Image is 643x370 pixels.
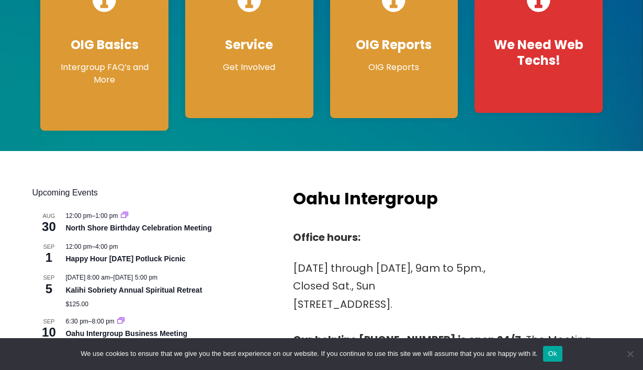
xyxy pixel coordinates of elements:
[65,243,92,250] span: 12:00 pm
[293,332,521,347] strong: Our helpline [PHONE_NUMBER] is open 24/7
[293,230,360,245] strong: Office hours:
[121,212,128,219] a: Event series: North Shore Birthday Celebration Meeting
[485,37,592,68] h4: We Need Web Techs!
[65,274,109,281] span: [DATE] 8:00 am
[95,243,118,250] span: 4:00 pm
[95,212,118,219] span: 1:00 pm
[32,273,65,282] span: Sep
[65,318,116,325] time: –
[341,37,448,53] h4: OIG Reports
[32,187,272,199] h2: Upcoming Events
[92,318,114,325] span: 8:00 pm
[32,249,65,267] span: 1
[32,212,65,221] span: Aug
[196,37,303,53] h4: Service
[81,349,537,359] span: We use cookies to ensure that we give you the best experience on our website. If you continue to ...
[32,317,65,326] span: Sep
[293,187,545,211] h2: Oahu Intergroup
[625,349,635,359] span: No
[65,318,88,325] span: 6:30 pm
[51,37,158,53] h4: OIG Basics
[65,255,185,263] a: Happy Hour [DATE] Potluck Picnic
[196,61,303,74] p: Get Involved
[65,243,118,250] time: –
[32,280,65,298] span: 5
[65,224,211,233] a: North Shore Birthday Celebration Meeting
[117,318,125,325] a: Event series: Oahu Intergroup Business Meeting
[32,242,65,251] span: Sep
[65,212,119,219] time: –
[65,212,92,219] span: 12:00 pm
[32,323,65,341] span: 10
[65,274,157,281] time: –
[543,346,562,362] button: Ok
[51,61,158,86] p: Intergroup FAQ’s and More
[32,218,65,236] span: 30
[114,274,157,281] span: [DATE] 5:00 pm
[65,286,202,295] a: Kalihi Sobriety Annual Spiritual Retreat
[341,61,448,74] p: OIG Reports
[65,329,187,338] a: Oahu Intergroup Business Meeting
[65,300,88,308] span: $125.00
